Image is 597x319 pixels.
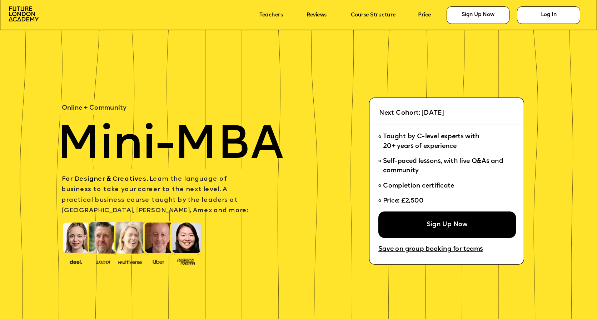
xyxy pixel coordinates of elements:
img: image-99cff0b2-a396-4aab-8550-cf4071da2cb9.png [147,258,170,264]
span: Online + Community [62,105,126,111]
span: Mini-MBA [57,123,283,170]
span: earn the language of business to take your career to the next level. A practical business course ... [62,176,248,214]
img: image-388f4489-9820-4c53-9b08-f7df0b8d4ae2.png [64,258,88,265]
a: Price [418,12,431,18]
span: Self-paced lessons, with live Q&As and community [383,158,505,174]
span: Taught by C-level experts with 20+ years of experience [383,134,479,149]
a: Save on group booking for teams [378,246,483,253]
img: image-aac980e9-41de-4c2d-a048-f29dd30a0068.png [9,6,38,21]
img: image-b2f1584c-cbf7-4a77-bbe0-f56ae6ee31f2.png [91,258,115,264]
a: Reviews [307,12,326,18]
a: Teachers [259,12,283,18]
span: Completion certificate [383,183,454,189]
img: image-b7d05013-d886-4065-8d38-3eca2af40620.png [116,258,144,265]
img: image-93eab660-639c-4de6-957c-4ae039a0235a.png [174,257,198,265]
a: Course Structure [351,12,396,18]
span: Price: £2,500 [383,198,424,204]
span: For Designer & Creatives. L [62,176,153,183]
span: Next Cohort: [DATE] [379,110,444,116]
